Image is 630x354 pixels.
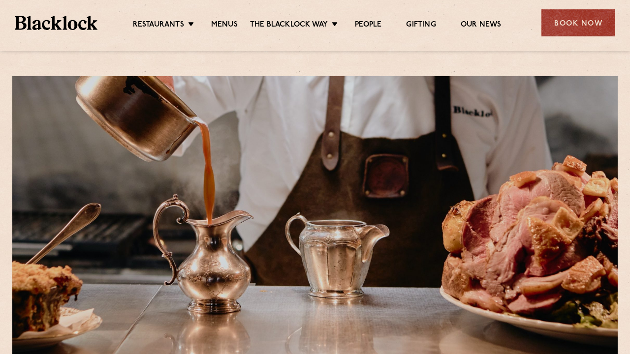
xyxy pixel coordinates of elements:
div: Book Now [541,9,615,36]
a: Menus [211,20,238,31]
a: The Blacklock Way [250,20,328,31]
a: Our News [461,20,502,31]
a: Restaurants [133,20,184,31]
img: BL_Textured_Logo-footer-cropped.svg [15,16,97,29]
a: Gifting [406,20,436,31]
a: People [355,20,381,31]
